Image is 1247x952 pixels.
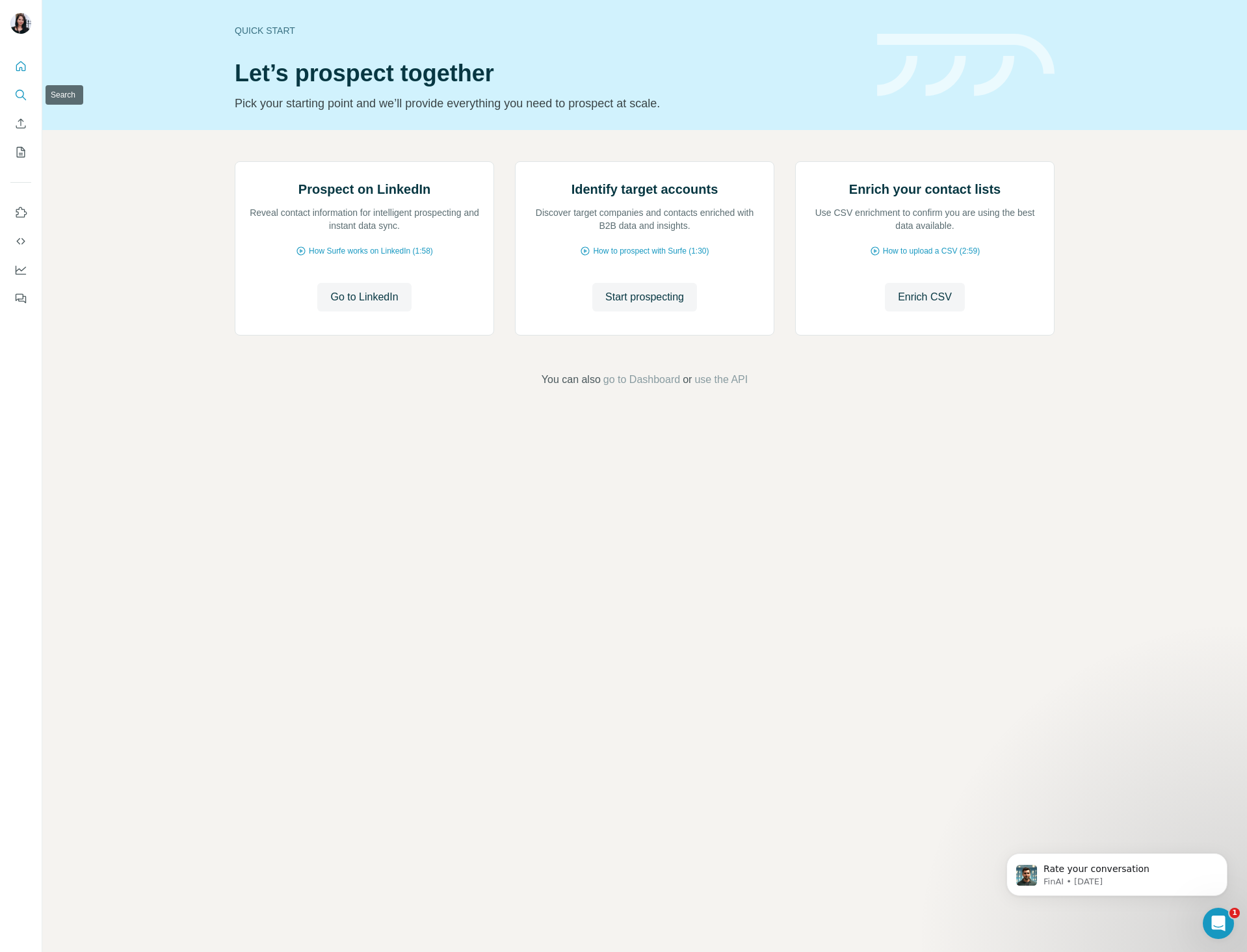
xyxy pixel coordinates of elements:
span: Enrich CSV [898,289,952,305]
span: or [683,372,692,388]
button: My lists [10,140,31,164]
p: Reveal contact information for intelligent prospecting and instant data sync. [248,206,480,232]
button: Search [10,83,31,107]
button: Go to LinkedIn [317,283,411,311]
button: use the API [694,372,748,388]
button: go to Dashboard [603,372,680,388]
span: You can also [542,372,601,388]
span: How Surfe works on LinkedIn (1:58) [309,245,433,257]
span: 1 [1229,908,1240,918]
p: Pick your starting point and we’ll provide everything you need to prospect at scale. [235,94,861,112]
img: banner [877,34,1055,97]
button: Start prospecting [592,283,697,311]
h1: Let’s prospect together [235,60,861,86]
div: Quick start [235,24,861,37]
iframe: Intercom live chat [1203,908,1234,939]
span: Go to LinkedIn [330,289,398,305]
span: How to upload a CSV (2:59) [883,245,980,257]
button: Quick start [10,55,31,78]
button: Dashboard [10,258,31,282]
span: Start prospecting [605,289,684,305]
p: Discover target companies and contacts enriched with B2B data and insights. [529,206,761,232]
h2: Enrich your contact lists [849,180,1001,198]
iframe: Intercom notifications message [987,826,1247,917]
button: Enrich CSV [10,112,31,135]
button: Enrich CSV [885,283,965,311]
button: Feedback [10,287,31,310]
p: Use CSV enrichment to confirm you are using the best data available. [809,206,1041,232]
button: Use Surfe API [10,230,31,253]
span: How to prospect with Surfe (1:30) [593,245,709,257]
h2: Identify target accounts [571,180,718,198]
h2: Prospect on LinkedIn [298,180,430,198]
img: Avatar [10,13,31,34]
button: Use Surfe on LinkedIn [10,201,31,224]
